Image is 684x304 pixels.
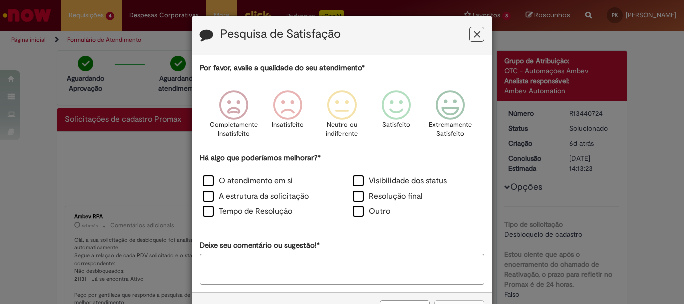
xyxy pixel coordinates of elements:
[203,191,309,202] label: A estrutura da solicitação
[208,83,259,151] div: Completamente Insatisfeito
[220,28,341,41] label: Pesquisa de Satisfação
[200,153,484,220] div: Há algo que poderíamos melhorar?*
[200,63,365,73] label: Por favor, avalie a qualidade do seu atendimento*
[316,83,368,151] div: Neutro ou indiferente
[324,120,360,139] p: Neutro ou indiferente
[353,206,390,217] label: Outro
[353,191,423,202] label: Resolução final
[382,120,410,130] p: Satisfeito
[429,120,472,139] p: Extremamente Satisfeito
[203,206,292,217] label: Tempo de Resolução
[262,83,313,151] div: Insatisfeito
[200,240,320,251] label: Deixe seu comentário ou sugestão!*
[203,175,293,187] label: O atendimento em si
[272,120,304,130] p: Insatisfeito
[210,120,258,139] p: Completamente Insatisfeito
[353,175,447,187] label: Visibilidade dos status
[371,83,422,151] div: Satisfeito
[425,83,476,151] div: Extremamente Satisfeito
